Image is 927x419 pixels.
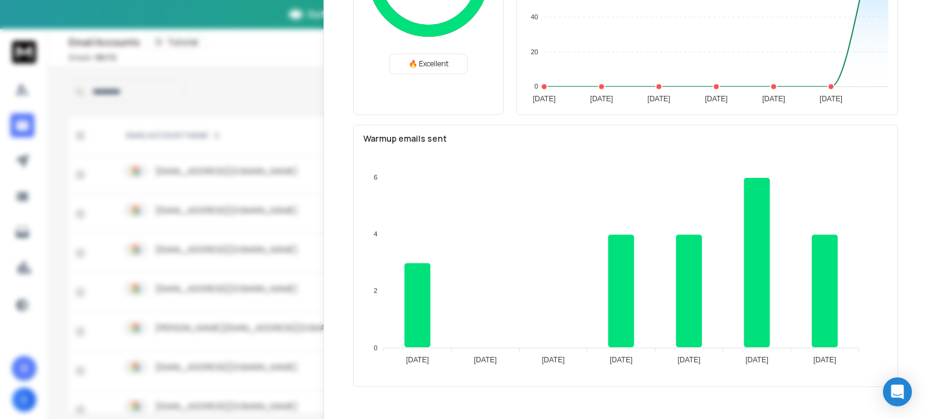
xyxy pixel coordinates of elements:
div: Open Intercom Messenger [883,377,912,406]
tspan: [DATE] [542,356,565,364]
div: 🔥 Excellent [389,54,468,74]
tspan: [DATE] [820,95,843,103]
img: tab_domain_overview_orange.svg [33,70,42,80]
tspan: [DATE] [406,356,429,364]
p: Warmup emails sent [363,133,888,145]
img: tab_keywords_by_traffic_grey.svg [120,70,130,80]
tspan: [DATE] [474,356,497,364]
tspan: [DATE] [762,95,785,103]
tspan: 2 [374,287,377,294]
tspan: 20 [530,48,538,55]
tspan: [DATE] [648,95,671,103]
tspan: 0 [374,344,377,351]
tspan: 0 [535,83,538,90]
tspan: 4 [374,230,377,238]
div: Domain: [URL] [31,31,86,41]
div: Keywords by Traffic [133,71,203,79]
tspan: 6 [374,174,377,181]
tspan: [DATE] [745,356,768,364]
img: website_grey.svg [19,31,29,41]
div: Domain Overview [46,71,108,79]
tspan: [DATE] [533,95,556,103]
tspan: [DATE] [705,95,728,103]
div: v 4.0.25 [34,19,59,29]
img: logo_orange.svg [19,19,29,29]
tspan: 40 [530,13,538,20]
tspan: [DATE] [678,356,701,364]
tspan: [DATE] [814,356,836,364]
tspan: [DATE] [590,95,613,103]
tspan: [DATE] [610,356,632,364]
